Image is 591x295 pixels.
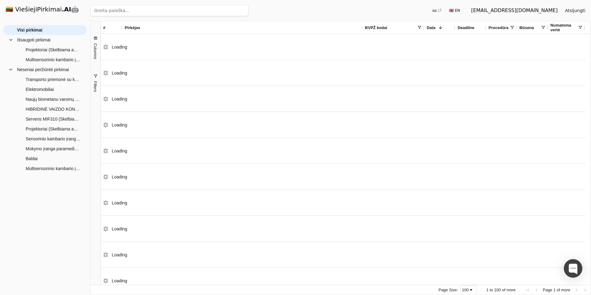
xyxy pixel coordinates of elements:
span: Baldai [26,154,38,163]
strong: .AI [62,6,71,13]
span: Data [427,25,436,30]
div: Page Size: [439,288,458,292]
span: to [490,288,493,292]
div: Previous Page [534,288,539,293]
button: Atsijungti [560,5,590,16]
span: Loading [112,226,127,231]
input: Greita paieška... [90,5,249,16]
span: Multisensorinio kambario įranga (Skelbiama apklausa) [26,55,80,64]
span: Loading [112,252,127,257]
span: Išsaugoti pirkimai [17,35,50,45]
span: Naujų biometanu varomų M3 klasės autobusų pirkimas [26,95,80,104]
div: First Page [525,288,530,293]
span: Sensorinio kambario įrangos pirkimas (skelbiama apklausa) [26,134,80,143]
span: Loading [112,278,127,283]
span: Page [543,288,552,292]
span: Projektoriai (Skelbiama apklausa) [26,124,80,134]
span: Filters [93,81,98,92]
span: more [506,288,516,292]
span: Loading [112,174,127,179]
span: Loading [112,45,127,49]
div: Last Page [583,288,588,293]
span: Loading [112,200,127,205]
span: BVPŽ kodai [365,25,387,30]
span: Deadline [458,25,474,30]
span: Būsena [520,25,534,30]
button: 🇬🇧 EN [445,6,464,15]
span: Loading [112,148,127,153]
span: of [502,288,505,292]
span: 1 [553,288,555,292]
div: [EMAIL_ADDRESS][DOMAIN_NAME] [471,7,558,14]
span: Elektromobiliai [26,85,54,94]
span: 1 [486,288,488,292]
span: # [103,25,105,30]
span: Multisensorinio kambario įranga (Skelbiama apklausa) [26,164,80,173]
span: Pirkėjas [125,25,140,30]
span: 100 [494,288,501,292]
span: Serveris MIF310 (Skelbiama apklausa) [26,114,80,124]
span: of [557,288,560,292]
span: Transporto priemonė su keltuvu, sukomplektuota neįgaliųjų vežimėliuose sėdintiems asmenims (mikro... [26,75,80,84]
span: HIBRIDINĖ VAIZDO KONFERENCIJŲ ĮRANGA (Skelbiama apklausa) [26,105,80,114]
span: Numatoma vertė [551,23,578,32]
span: Visi pirkimai [17,25,42,35]
span: Neseniai peržiūrėti pirkimai [17,65,69,74]
span: more [561,288,570,292]
span: Loading [112,96,127,101]
span: Projektoriai (Skelbiama apklausa) [26,45,80,54]
span: Procedūra [489,25,508,30]
span: Loading [112,71,127,75]
span: Loading [112,122,127,127]
div: Next Page [574,288,579,293]
div: 100 [462,288,469,292]
span: Columns [93,43,98,59]
span: Mokymo įranga paramedikams (Skelbiama apklausa) [26,144,80,153]
div: Page Size [461,285,477,295]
